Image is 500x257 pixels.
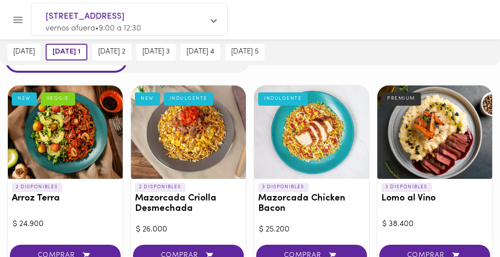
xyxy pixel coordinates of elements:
p: 2 DISPONIBLES [135,183,185,192]
div: Mazorcada Chicken Bacon [254,86,369,179]
div: VEGGIE [41,92,75,105]
span: [DATE] 1 [53,48,80,57]
iframe: Messagebird Livechat Widget [443,200,490,247]
button: Menu [6,8,30,32]
div: Arroz Terra [8,86,123,179]
div: $ 25.200 [259,224,364,235]
button: [DATE] 1 [46,44,87,60]
h3: Mazorcada Chicken Bacon [258,194,365,214]
h3: Lomo al Vino [381,194,488,204]
button: [DATE] [7,44,41,60]
span: [DATE] 5 [231,48,259,57]
div: $ 24.900 [13,219,118,230]
div: NEW [135,92,160,105]
span: [DATE] 4 [186,48,214,57]
button: [DATE] 4 [181,44,220,60]
div: INDULGENTE [258,92,308,105]
p: 3 DISPONIBLES [381,183,432,192]
span: vernos afuera • 9:00 a 12:30 [46,25,141,32]
h3: Arroz Terra [12,194,119,204]
div: $ 38.400 [382,219,487,230]
span: [STREET_ADDRESS] [46,10,204,23]
div: Mazorcada Criolla Desmechada [131,86,246,179]
div: NEW [12,92,37,105]
span: [DATE] [13,48,35,57]
div: $ 26.000 [136,224,241,235]
div: PREMIUM [381,92,421,105]
div: Lomo al Vino [377,86,492,179]
button: [DATE] 5 [225,44,264,60]
p: 2 DISPONIBLES [12,183,62,192]
div: INDULGENTE [164,92,213,105]
button: [DATE] 3 [136,44,176,60]
p: 3 DISPONIBLES [258,183,309,192]
span: [DATE] 2 [98,48,126,57]
h3: Mazorcada Criolla Desmechada [135,194,242,214]
button: [DATE] 2 [92,44,132,60]
span: [DATE] 3 [142,48,170,57]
